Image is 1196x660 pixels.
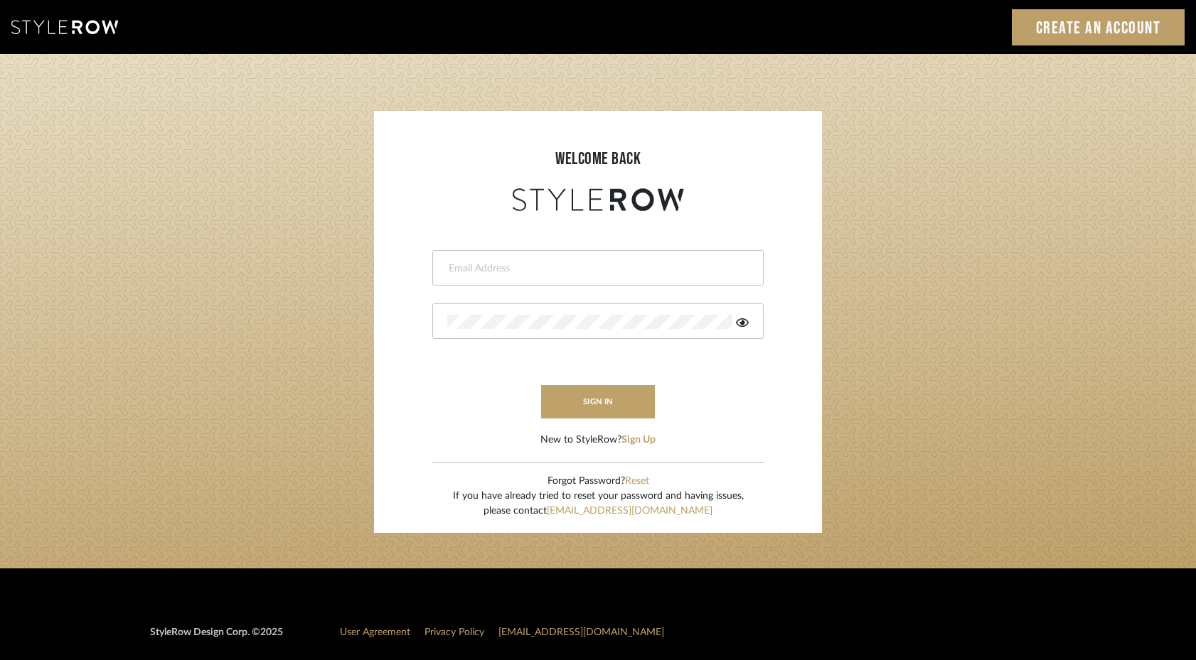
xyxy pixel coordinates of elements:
[1012,9,1185,45] a: Create an Account
[625,474,649,489] button: Reset
[547,506,712,516] a: [EMAIL_ADDRESS][DOMAIN_NAME]
[498,627,664,637] a: [EMAIL_ADDRESS][DOMAIN_NAME]
[388,146,808,172] div: welcome back
[425,627,484,637] a: Privacy Policy
[150,625,283,651] div: StyleRow Design Corp. ©2025
[447,261,745,276] input: Email Address
[621,433,656,448] button: Sign Up
[540,433,656,448] div: New to StyleRow?
[340,627,410,637] a: User Agreement
[541,385,655,418] button: sign in
[453,489,744,519] div: If you have already tried to reset your password and having issues, please contact
[453,474,744,489] div: Forgot Password?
